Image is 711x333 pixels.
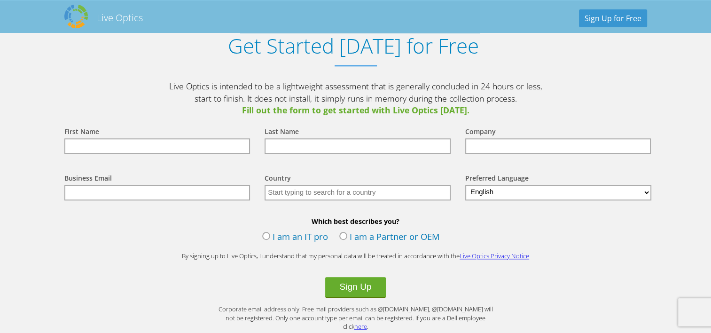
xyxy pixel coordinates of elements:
label: Preferred Language [465,174,529,185]
a: Sign Up for Free [579,9,647,27]
a: Live Optics Privacy Notice [460,252,529,260]
label: First Name [64,127,99,138]
b: Which best describes you? [55,217,656,226]
input: Start typing to search for a country [265,185,451,200]
a: here [354,322,367,331]
p: Live Optics is intended to be a lightweight assessment that is generally concluded in 24 hours or... [168,80,544,117]
label: I am a Partner or OEM [339,230,440,245]
label: Country [265,174,291,185]
button: Sign Up [325,277,385,298]
img: Dell Dpack [64,5,88,28]
label: I am an IT pro [262,230,328,245]
span: Fill out the form to get started with Live Optics [DATE]. [168,104,544,117]
label: Business Email [64,174,112,185]
p: Corporate email address only. Free mail providers such as @[DOMAIN_NAME], @[DOMAIN_NAME] will not... [215,305,497,331]
h2: Live Optics [97,11,143,24]
label: Last Name [265,127,299,138]
label: Company [465,127,496,138]
h1: Get Started [DATE] for Free [55,34,652,58]
p: By signing up to Live Optics, I understand that my personal data will be treated in accordance wi... [168,252,544,261]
